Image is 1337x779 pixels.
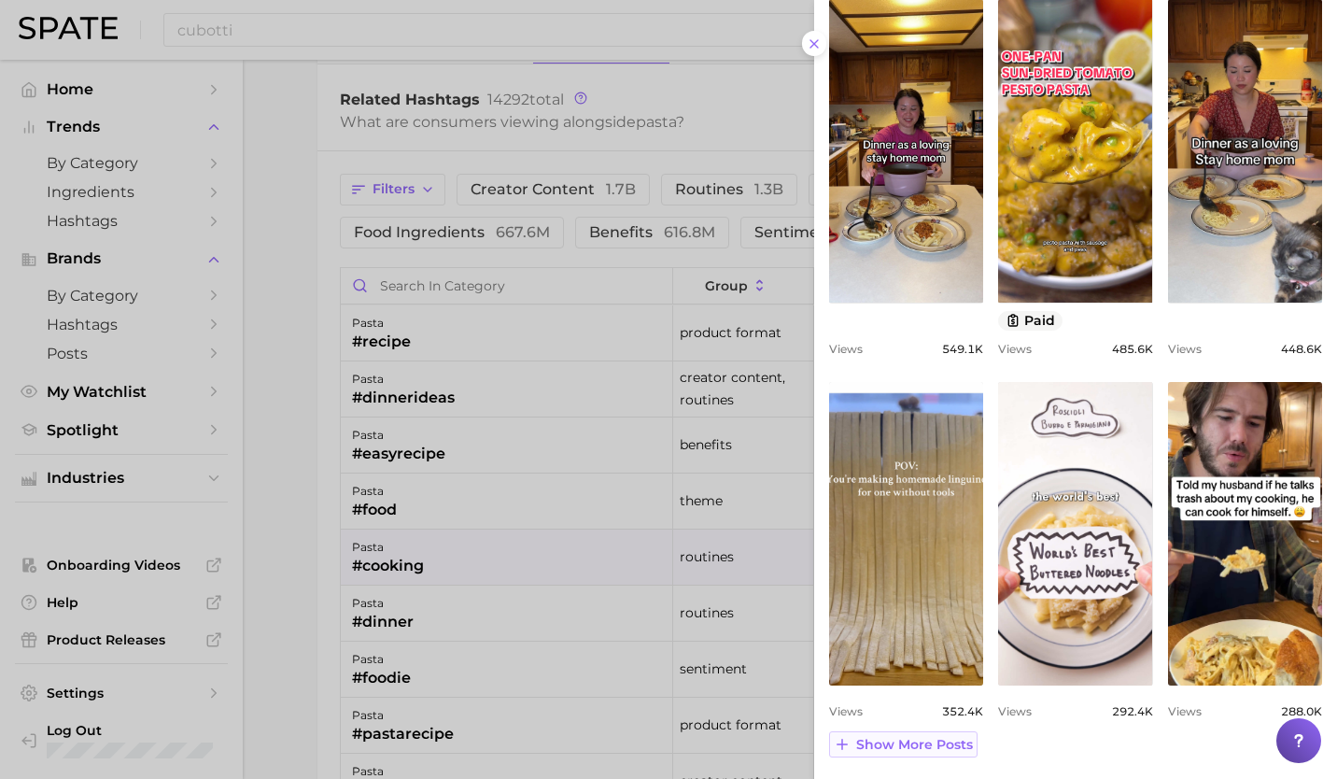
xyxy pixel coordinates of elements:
span: 448.6k [1281,342,1322,356]
span: Views [829,342,863,356]
button: Show more posts [829,731,978,758]
span: 292.4k [1112,704,1153,718]
span: 549.1k [942,342,983,356]
span: 485.6k [1112,342,1153,356]
span: Views [1168,704,1202,718]
span: Views [998,704,1032,718]
span: 288.0k [1281,704,1322,718]
button: paid [998,311,1063,331]
span: Views [829,704,863,718]
span: Show more posts [856,737,973,753]
span: Views [998,342,1032,356]
span: Views [1168,342,1202,356]
span: 352.4k [942,704,983,718]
